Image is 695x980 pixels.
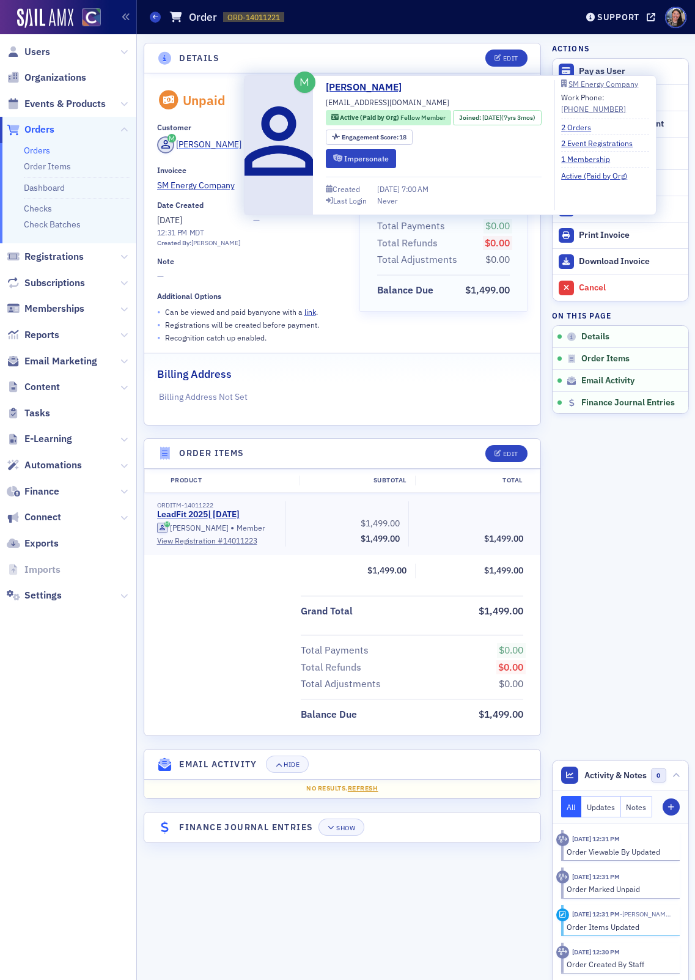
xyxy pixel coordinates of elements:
[301,677,385,691] span: Total Adjustments
[453,110,541,125] div: Joined: 2018-05-22 00:00:00
[479,605,523,617] span: $1,499.00
[377,252,461,267] span: Total Adjustments
[485,50,528,67] button: Edit
[157,319,161,331] span: •
[552,310,689,321] h4: On this page
[24,432,72,446] span: E-Learning
[499,677,523,690] span: $0.00
[157,166,186,175] div: Invoicee
[336,825,355,831] div: Show
[572,834,620,843] time: 8/28/2025 12:31 PM
[377,219,445,234] div: Total Payments
[7,250,84,263] a: Registrations
[377,283,438,298] span: Balance Due
[581,796,621,817] button: Updates
[579,282,682,293] div: Cancel
[24,219,81,230] a: Check Batches
[176,138,241,151] div: [PERSON_NAME]
[572,948,620,956] time: 8/28/2025 12:30 PM
[157,331,161,344] span: •
[561,103,626,114] div: [PHONE_NUMBER]
[304,307,316,317] a: link
[584,769,647,782] span: Activity & Notes
[183,92,226,108] div: Unpaid
[402,184,428,194] span: 7:00 AM
[581,375,634,386] span: Email Activity
[377,236,442,251] span: Total Refunds
[7,45,50,59] a: Users
[157,215,182,226] span: [DATE]
[253,214,285,227] span: —
[24,182,65,193] a: Dashboard
[326,149,396,168] button: Impersonate
[24,510,61,524] span: Connect
[377,195,398,206] div: Never
[651,768,666,783] span: 0
[579,256,682,267] div: Download Invoice
[553,248,688,274] a: Download Invoice
[377,184,402,194] span: [DATE]
[367,565,406,576] span: $1,499.00
[301,604,353,619] div: Grand Total
[7,355,97,368] a: Email Marketing
[24,97,106,111] span: Events & Products
[17,9,73,28] a: SailAMX
[157,227,188,237] time: 12:31 PM
[157,501,277,509] div: ORDITM-14011222
[157,257,174,266] div: Note
[567,921,671,932] div: Order Items Updated
[377,283,433,298] div: Balance Due
[24,485,59,498] span: Finance
[301,707,357,722] div: Balance Due
[170,523,229,532] div: [PERSON_NAME]
[567,846,671,857] div: Order Viewable By Updated
[597,12,639,23] div: Support
[157,179,268,192] span: SM Energy Company
[24,589,62,602] span: Settings
[157,201,204,210] div: Date Created
[162,476,299,485] div: Product
[556,908,569,921] div: Activity
[553,222,688,248] a: Print Invoice
[498,661,523,673] span: $0.00
[24,302,84,315] span: Memberships
[24,380,60,394] span: Content
[556,946,569,959] div: Activity
[561,92,626,114] div: Work Phone:
[556,871,569,883] div: Activity
[556,833,569,846] div: Activity
[485,253,510,265] span: $0.00
[567,959,671,970] div: Order Created By Staff
[572,872,620,881] time: 8/28/2025 12:31 PM
[157,522,277,534] div: Member
[342,133,400,141] span: Engagement Score :
[342,134,407,141] div: 18
[7,302,84,315] a: Memberships
[7,276,85,290] a: Subscriptions
[301,643,373,658] span: Total Payments
[7,328,59,342] a: Reports
[465,284,510,296] span: $1,499.00
[348,784,378,792] span: Refresh
[179,821,313,834] h4: Finance Journal Entries
[82,8,101,27] img: SailAMX
[561,122,600,133] a: 2 Orders
[553,274,688,301] button: Cancel
[572,910,620,918] time: 8/28/2025 12:31 PM
[581,397,675,408] span: Finance Journal Entries
[459,113,482,123] span: Joined :
[579,66,682,77] div: Pay as User
[24,563,61,577] span: Imports
[326,80,411,95] a: [PERSON_NAME]
[301,604,357,619] span: Grand Total
[73,8,101,29] a: View Homepage
[301,677,381,691] div: Total Adjustments
[665,7,686,28] span: Profile
[503,55,518,62] div: Edit
[326,97,449,108] span: [EMAIL_ADDRESS][DOMAIN_NAME]
[301,660,366,675] span: Total Refunds
[153,784,532,794] div: No results.
[7,459,82,472] a: Automations
[157,270,343,283] span: —
[24,276,85,290] span: Subscriptions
